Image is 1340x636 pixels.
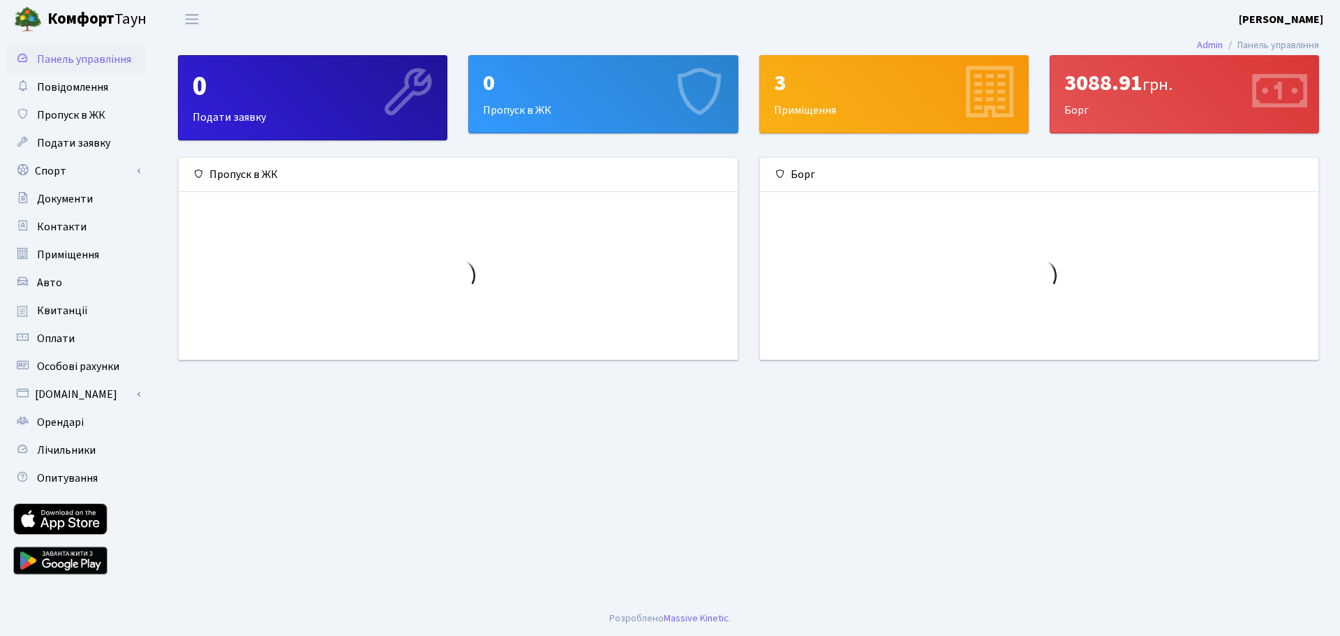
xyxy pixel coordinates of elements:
[179,56,447,140] div: Подати заявку
[469,56,737,133] div: Пропуск в ЖК
[7,129,147,157] a: Подати заявку
[1142,73,1172,97] span: грн.
[7,101,147,129] a: Пропуск в ЖК
[179,158,738,192] div: Пропуск в ЖК
[760,158,1319,192] div: Борг
[759,55,1029,133] a: 3Приміщення
[47,8,147,31] span: Таун
[7,269,147,297] a: Авто
[37,275,62,290] span: Авто
[37,135,110,151] span: Подати заявку
[7,436,147,464] a: Лічильники
[7,408,147,436] a: Орендарі
[1176,31,1340,60] nav: breadcrumb
[468,55,738,133] a: 0Пропуск в ЖК
[37,247,99,262] span: Приміщення
[7,380,147,408] a: [DOMAIN_NAME]
[7,73,147,101] a: Повідомлення
[178,55,447,140] a: 0Подати заявку
[37,303,88,318] span: Квитанції
[37,331,75,346] span: Оплати
[37,52,131,67] span: Панель управління
[37,359,119,374] span: Особові рахунки
[174,8,209,31] button: Переключити навігацію
[1197,38,1223,52] a: Admin
[47,8,114,30] b: Комфорт
[37,443,96,458] span: Лічильники
[37,415,84,430] span: Орендарі
[1050,56,1318,133] div: Борг
[1223,38,1319,53] li: Панель управління
[483,70,723,96] div: 0
[609,611,731,626] div: Розроблено .
[7,185,147,213] a: Документи
[37,219,87,235] span: Контакти
[37,471,98,486] span: Опитування
[1239,12,1323,27] b: [PERSON_NAME]
[7,297,147,325] a: Квитанції
[7,464,147,492] a: Опитування
[14,6,42,34] img: logo.png
[37,191,93,207] span: Документи
[774,70,1014,96] div: 3
[7,45,147,73] a: Панель управління
[37,108,105,123] span: Пропуск в ЖК
[7,157,147,185] a: Спорт
[1064,70,1304,96] div: 3088.91
[7,241,147,269] a: Приміщення
[664,611,729,626] a: Massive Kinetic
[760,56,1028,133] div: Приміщення
[7,353,147,380] a: Особові рахунки
[37,80,108,95] span: Повідомлення
[7,325,147,353] a: Оплати
[1239,11,1323,28] a: [PERSON_NAME]
[193,70,433,103] div: 0
[7,213,147,241] a: Контакти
